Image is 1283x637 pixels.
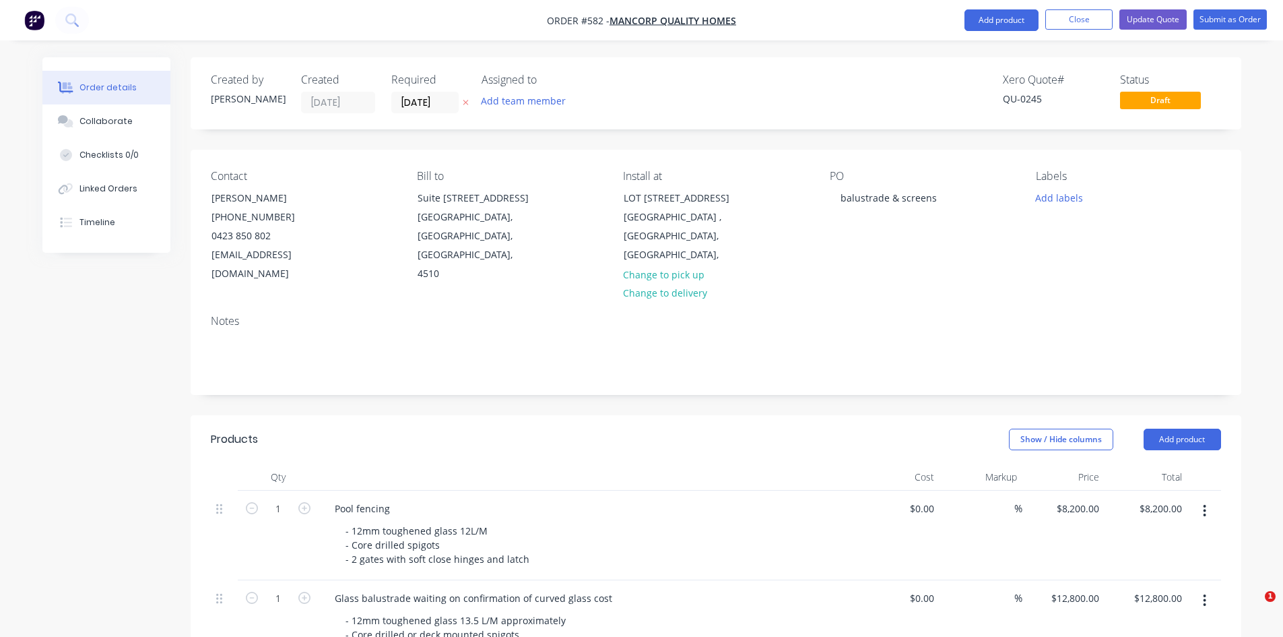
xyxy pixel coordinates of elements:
[301,73,375,86] div: Created
[238,464,319,491] div: Qty
[1193,9,1267,30] button: Submit as Order
[211,170,395,183] div: Contact
[79,82,137,94] div: Order details
[418,208,529,283] div: [GEOGRAPHIC_DATA], [GEOGRAPHIC_DATA], [GEOGRAPHIC_DATA], 4510
[616,284,714,302] button: Change to delivery
[547,14,610,27] span: Order #582 -
[42,104,170,138] button: Collaborate
[612,188,747,265] div: LOT [STREET_ADDRESS][GEOGRAPHIC_DATA] , [GEOGRAPHIC_DATA], [GEOGRAPHIC_DATA],
[79,149,139,161] div: Checklists 0/0
[1045,9,1113,30] button: Close
[624,189,735,208] div: LOT [STREET_ADDRESS]
[406,188,541,284] div: Suite [STREET_ADDRESS][GEOGRAPHIC_DATA], [GEOGRAPHIC_DATA], [GEOGRAPHIC_DATA], 4510
[335,521,540,569] div: - 12mm toughened glass 12L/M - Core drilled spigots - 2 gates with soft close hinges and latch
[1036,170,1220,183] div: Labels
[79,183,137,195] div: Linked Orders
[964,9,1039,31] button: Add product
[24,10,44,30] img: Factory
[417,170,601,183] div: Bill to
[79,115,133,127] div: Collaborate
[1144,429,1221,450] button: Add product
[1265,591,1276,602] span: 1
[1003,92,1104,106] div: QU-0245
[1003,73,1104,86] div: Xero Quote #
[616,265,711,283] button: Change to pick up
[211,315,1221,328] div: Notes
[1105,464,1187,491] div: Total
[211,226,323,245] div: 0423 850 802
[324,588,623,608] div: Glass balustrade waiting on confirmation of curved glass cost
[211,189,323,208] div: [PERSON_NAME]
[1009,429,1113,450] button: Show / Hide columns
[830,188,948,208] div: balustrade & screens
[623,170,808,183] div: Install at
[391,73,465,86] div: Required
[79,216,115,229] div: Timeline
[482,73,616,86] div: Assigned to
[1014,590,1022,606] span: %
[1119,9,1187,30] button: Update Quote
[211,245,323,283] div: [EMAIL_ADDRESS][DOMAIN_NAME]
[610,14,736,27] a: MANCORP QUALITY HOMES
[830,170,1014,183] div: PO
[1237,591,1270,624] iframe: Intercom live chat
[1120,73,1221,86] div: Status
[418,189,529,208] div: Suite [STREET_ADDRESS]
[42,172,170,206] button: Linked Orders
[857,464,940,491] div: Cost
[482,92,573,110] button: Add team member
[624,208,735,264] div: [GEOGRAPHIC_DATA] , [GEOGRAPHIC_DATA], [GEOGRAPHIC_DATA],
[42,71,170,104] button: Order details
[211,208,323,226] div: [PHONE_NUMBER]
[211,431,258,448] div: Products
[473,92,572,110] button: Add team member
[1120,92,1201,109] span: Draft
[1014,501,1022,516] span: %
[1022,464,1105,491] div: Price
[211,73,285,86] div: Created by
[940,464,1022,491] div: Markup
[324,499,401,518] div: Pool fencing
[211,92,285,106] div: [PERSON_NAME]
[42,138,170,172] button: Checklists 0/0
[200,188,335,284] div: [PERSON_NAME][PHONE_NUMBER]0423 850 802[EMAIL_ADDRESS][DOMAIN_NAME]
[42,206,170,239] button: Timeline
[1028,188,1090,206] button: Add labels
